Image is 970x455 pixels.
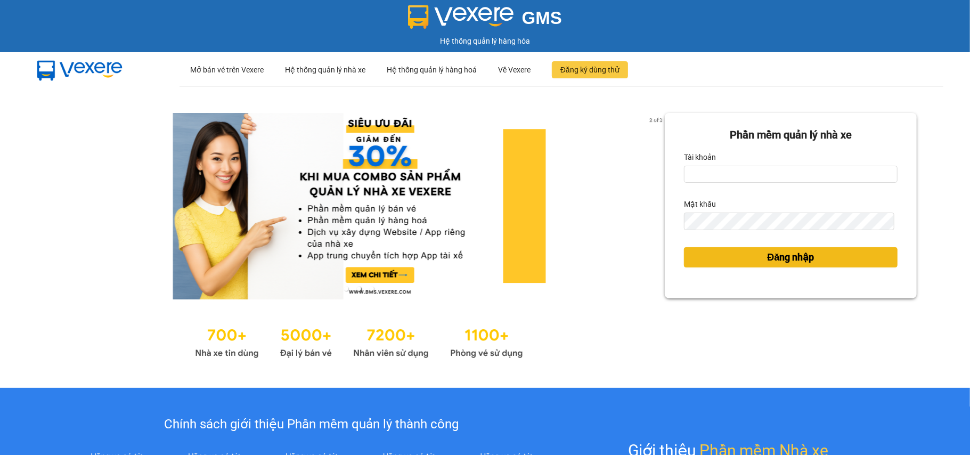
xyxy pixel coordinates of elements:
label: Tài khoản [684,149,716,166]
span: GMS [522,8,562,28]
div: Hệ thống quản lý hàng hoá [387,53,477,87]
a: GMS [408,16,562,25]
img: logo 2 [408,5,513,29]
p: 2 of 3 [646,113,665,127]
li: slide item 1 [344,287,348,291]
span: Đăng ký dùng thử [560,64,620,76]
img: mbUUG5Q.png [27,52,133,87]
input: Tài khoản [684,166,898,183]
li: slide item 3 [370,287,374,291]
button: Đăng ký dùng thử [552,61,628,78]
button: previous slide / item [53,113,68,299]
li: slide item 2 [357,287,361,291]
button: Đăng nhập [684,247,898,267]
label: Mật khẩu [684,196,716,213]
div: Hệ thống quản lý nhà xe [285,53,365,87]
div: Hệ thống quản lý hàng hóa [3,35,967,47]
div: Mở bán vé trên Vexere [190,53,264,87]
div: Về Vexere [498,53,531,87]
img: Statistics.png [195,321,523,361]
div: Chính sách giới thiệu Phần mềm quản lý thành công [68,415,555,435]
input: Mật khẩu [684,213,894,230]
button: next slide / item [650,113,665,299]
span: Đăng nhập [768,250,814,265]
div: Phần mềm quản lý nhà xe [684,127,898,143]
